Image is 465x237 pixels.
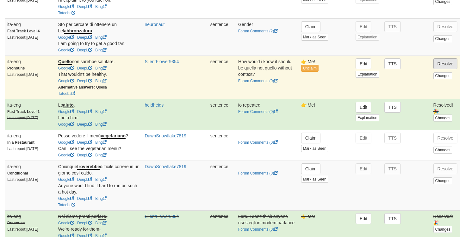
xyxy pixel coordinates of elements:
button: Mark as Seen [301,34,328,41]
strong: Pronouns [7,66,25,70]
a: DeepL [77,4,92,9]
div: 👉 Me! [301,213,350,220]
span: Sto per cercare di ottenere un bel . [58,22,117,34]
a: heidheids [145,102,164,108]
a: Tatoeba [58,11,75,15]
small: Last report: [DATE] [7,227,38,232]
td: sentence [208,161,236,210]
td: sentence [208,56,236,99]
td: io repeated [236,99,299,130]
a: Bing [95,4,107,9]
button: Explanation [356,114,379,121]
button: Mark as Seen [301,145,328,152]
a: Bing [95,140,107,145]
a: neuronaut [145,22,164,27]
td: sentence [208,18,236,56]
a: DeepL [77,66,92,70]
span: Lo . [58,102,75,108]
a: DeepL [77,177,92,182]
a: Google [58,109,74,114]
a: Bing [95,177,107,182]
a: Google [58,66,74,70]
td: How would i know it should be quella not quello without context? [236,56,299,99]
strong: Pronouns [7,221,25,225]
a: Tatoeba [58,203,75,207]
button: Claim [301,133,321,143]
button: Changes [433,177,452,184]
a: Google [58,48,74,52]
div: 👉 Me! [301,102,350,108]
small: Last report: [DATE] [7,177,38,182]
a: Google [58,177,74,182]
div: 👉 Me! [301,58,350,65]
strong: Fast Track Level 1 [7,109,40,114]
a: Forum Comments (0) [238,79,278,83]
button: Claim [301,21,321,32]
a: Bing [95,66,107,70]
button: Edit [356,21,371,32]
div: ita-eng [7,102,53,108]
u: abbronzatura [64,28,92,34]
button: TTS [384,58,401,69]
small: Last report: [DATE] [7,72,38,77]
strong: Alternative answers: [58,85,95,89]
a: Forum Comments (0) [238,109,278,114]
button: Edit [356,163,371,174]
a: Forum Comments (0) [238,171,278,175]
a: DeepL [77,140,92,145]
a: DeepL [77,221,92,225]
a: SilentFlower9354 [145,59,179,64]
a: Google [58,35,74,40]
u: vegetariano [101,133,126,139]
strong: Conditional [7,171,28,175]
a: DawnSnowflake7819 [145,164,186,169]
a: Tatoeba [58,91,75,96]
button: TTS [384,213,401,224]
button: Explanation [356,34,379,41]
td: sentence [208,130,236,161]
a: DeepL [77,109,92,114]
button: Edit [356,102,371,113]
a: Bing [95,79,107,83]
div: ita-eng [7,213,53,220]
button: Claim [301,163,321,174]
a: Google [58,122,74,127]
strong: Fast Track Level 4 [7,29,40,33]
a: Forum Comments (0) [238,140,278,145]
small: Last report: [DATE] [7,35,38,40]
a: Bing [95,122,107,127]
button: TTS [384,163,401,174]
a: Bing [95,196,107,201]
button: TTS [384,102,401,113]
a: Bing [95,153,107,157]
button: Resolve [433,58,458,69]
td: Gender [236,18,299,56]
a: Google [58,4,74,9]
a: DeepL [77,122,92,127]
a: Google [58,196,74,201]
button: Changes [433,72,452,79]
button: Changes [433,147,452,154]
button: Changes [433,35,452,42]
div: ita-eng [7,163,53,170]
small: Quella [58,85,107,89]
u: Quello [58,59,72,65]
div: I am going to try to get a good tan. [58,40,140,47]
div: Resolved! 🎉 [433,213,458,226]
div: ita-eng [7,21,53,28]
button: Resolve [433,21,458,32]
button: Changes [433,226,452,233]
a: DeepL [77,48,92,52]
a: Google [58,221,74,225]
div: Resolved! 🎉 [433,102,458,115]
span: Noi siamo pronti per . [58,214,108,220]
button: TTS [384,133,401,143]
u: aiuto [63,102,73,108]
u: troverebbe [77,164,100,170]
button: Edit [356,213,371,224]
a: Google [58,153,74,157]
div: That wouldn't be healthy. [58,71,140,77]
a: DawnSnowflake7819 [145,133,186,138]
button: Mark as Seen [301,176,328,183]
span: non sarebbe salutare. [58,59,115,65]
